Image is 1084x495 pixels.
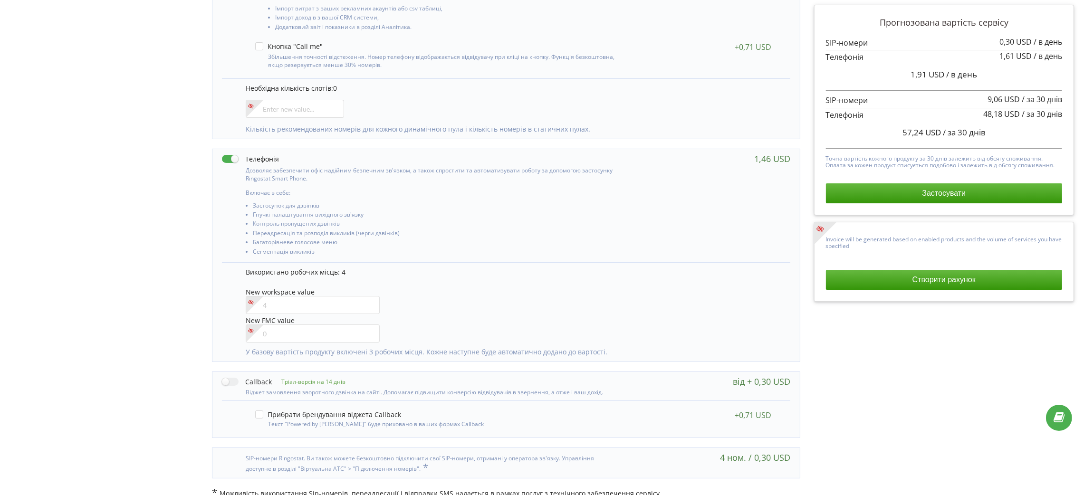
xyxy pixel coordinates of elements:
li: Імпорт доходів з вашої CRM системи, [275,14,616,23]
div: Текст "Powered by [PERSON_NAME]" буде приховано в ваших формах Callback [255,419,616,428]
input: 0 [246,324,380,343]
input: 4 [246,296,380,314]
li: Сегментація викликів [253,248,620,257]
p: Кількість рекомендованих номерів для кожного динамічного пула і кількість номерів в статичних пулах. [246,124,781,134]
button: Застосувати [826,183,1063,203]
span: / в день [946,69,977,80]
span: 1,91 USD [911,69,944,80]
button: Створити рахунок [826,270,1063,290]
span: / за 30 днів [1022,109,1062,119]
div: +0,71 USD [735,42,771,52]
span: / в день [1034,51,1062,61]
span: Використано робочих місць: 4 [246,267,345,276]
p: SIP-номери [826,95,1063,106]
li: Імпорт витрат з ваших рекламних акаунтів або csv таблиці, [275,5,616,14]
li: Гнучкі налаштування вихідного зв'язку [253,211,620,220]
div: 1,46 USD [754,154,790,163]
p: Тріал-версія на 14 днів [272,378,345,386]
p: Точна вартість кожного продукту за 30 днів залежить від обсягу споживання. Оплата за кожен продук... [826,153,1063,169]
li: Контроль пропущених дзвінків [253,220,620,229]
li: Застосунок для дзвінків [253,202,620,211]
div: Віджет замовлення зворотного дзвінка на сайті. Допомагає підвищити конверсію відвідувачів в зверн... [222,387,620,396]
p: Необхідна кількість слотів: [246,84,781,93]
span: 1,61 USD [999,51,1032,61]
div: 4 ном. / 0,30 USD [720,453,790,462]
p: У базову вартість продукту включені 3 робочих місця. Кожне наступне буде автоматично додано до ва... [246,347,781,357]
span: 57,24 USD [902,127,941,138]
span: 9,06 USD [988,94,1020,105]
label: Callback [222,377,272,387]
span: 0 [333,84,337,93]
p: SIP-номери [826,38,1063,48]
span: / за 30 днів [1022,94,1062,105]
div: +0,71 USD [735,410,771,420]
div: від + 0,30 USD [733,377,790,386]
p: Дозволяє забезпечити офіс надійним безпечним зв'язком, а також спростити та автоматизувати роботу... [246,166,620,182]
li: Додатковий звіт і показники в розділі Аналітика. [275,24,616,33]
span: New FMC value [246,316,295,325]
span: / в день [1034,37,1062,47]
label: Телефонія [222,154,279,164]
label: Кнопка "Call me" [255,42,323,50]
input: Enter new value... [246,100,344,118]
span: 48,18 USD [983,109,1020,119]
label: Прибрати брендування віджета Callback [255,410,401,419]
div: SIP-номери Ringostat. Ви також можете безкоштовно підключити свої SIP-номери, отримані у оператор... [222,453,620,473]
p: Включає в себе: [246,189,620,197]
p: Збільшення точності відстеження. Номер телефону відображається відвідувачу при кліці на кнопку. Ф... [268,53,616,69]
p: Телефонія [826,52,1063,63]
span: New workspace value [246,287,315,296]
li: Багаторівневе голосове меню [253,239,620,248]
li: Переадресація та розподіл викликів (черги дзвінків) [253,230,620,239]
span: / за 30 днів [943,127,986,138]
span: 0,30 USD [999,37,1032,47]
p: Invoice will be generated based on enabled products and the volume of services you have specified [826,234,1063,250]
p: Телефонія [826,110,1063,121]
p: Прогнозована вартість сервісу [826,17,1063,29]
